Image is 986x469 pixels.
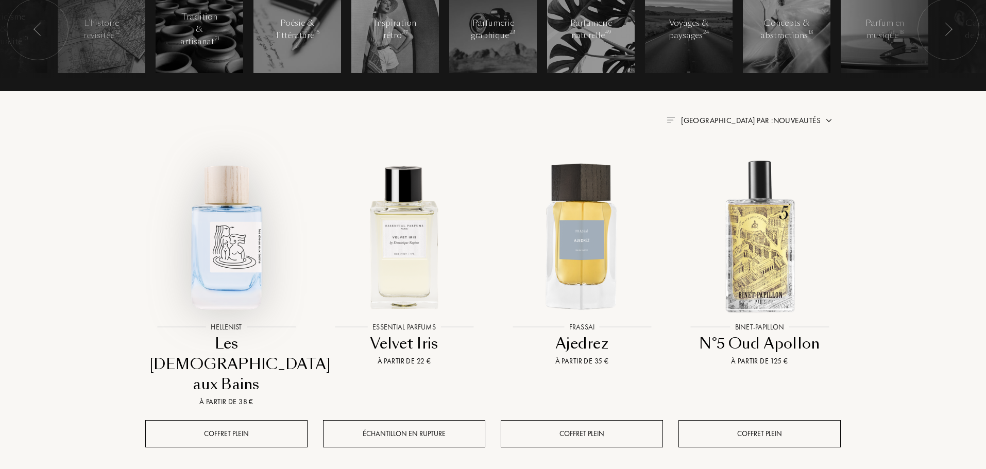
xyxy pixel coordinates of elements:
div: Concepts & abstractions [760,17,813,42]
div: À partir de 22 € [327,356,481,367]
div: Échantillon en rupture [323,420,485,447]
div: Tradition & artisanat [178,11,222,48]
div: Parfumerie naturelle [569,17,613,42]
div: Voyages & paysages [667,17,711,42]
div: À partir de 38 € [149,396,303,407]
div: Parfumerie graphique [471,17,515,42]
a: N°5 Oud Apollon Binet-PapillonBinet-PapillonN°5 Oud ApollonÀ partir de 125 € [678,145,841,379]
img: Les Dieux aux Bains Hellenist [146,156,307,316]
span: 13 [808,29,813,36]
span: 49 [605,29,611,36]
img: N°5 Oud Apollon Binet-Papillon [679,156,840,316]
img: Ajedrez Frassai [502,156,662,316]
a: Les Dieux aux Bains HellenistHellenistLes [DEMOGRAPHIC_DATA] aux BainsÀ partir de 38 € [145,145,308,420]
div: Coffret plein [145,420,308,447]
div: Inspiration rétro [373,17,417,42]
div: À partir de 35 € [505,356,659,367]
span: [GEOGRAPHIC_DATA] par : Nouveautés [681,115,821,126]
span: 15 [315,29,319,36]
a: Ajedrez FrassaiFrassaiAjedrezÀ partir de 35 € [501,145,663,379]
div: Coffret plein [678,420,841,447]
img: arrow.png [825,116,833,125]
div: Poésie & littérature [276,17,319,42]
div: À partir de 125 € [683,356,837,367]
div: Les [DEMOGRAPHIC_DATA] aux Bains [149,334,303,394]
span: 24 [703,29,709,36]
img: arr_left.svg [33,23,42,36]
span: 71 [215,35,219,42]
img: arr_left.svg [944,23,953,36]
span: 23 [509,29,516,36]
a: Velvet Iris Essential ParfumsEssential ParfumsVelvet IrisÀ partir de 22 € [323,145,485,379]
img: Velvet Iris Essential Parfums [324,156,484,316]
span: 37 [402,29,408,36]
img: filter_by.png [667,117,675,123]
div: Coffret plein [501,420,663,447]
